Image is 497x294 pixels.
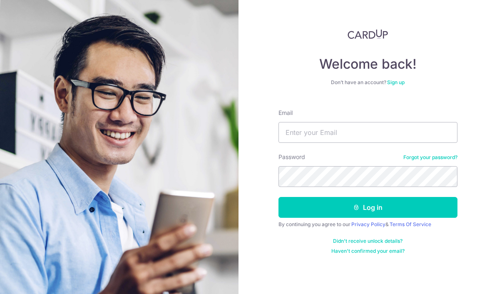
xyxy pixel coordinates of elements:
[333,238,403,244] a: Didn't receive unlock details?
[387,79,405,85] a: Sign up
[348,29,388,39] img: CardUp Logo
[278,122,457,143] input: Enter your Email
[278,197,457,218] button: Log in
[278,79,457,86] div: Don’t have an account?
[331,248,405,254] a: Haven't confirmed your email?
[278,109,293,117] label: Email
[278,153,305,161] label: Password
[351,221,385,227] a: Privacy Policy
[278,56,457,72] h4: Welcome back!
[278,221,457,228] div: By continuing you agree to our &
[403,154,457,161] a: Forgot your password?
[390,221,431,227] a: Terms Of Service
